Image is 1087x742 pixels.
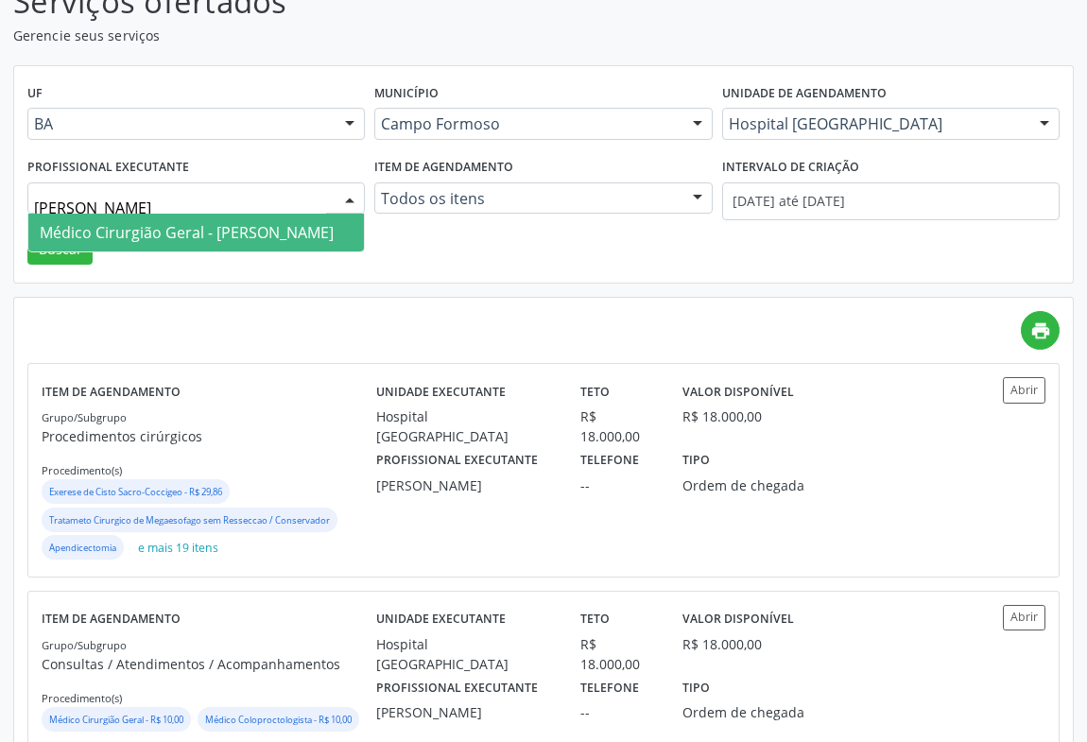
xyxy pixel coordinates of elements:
[682,377,794,406] label: Valor disponível
[42,638,127,652] small: Grupo/Subgrupo
[580,702,656,722] div: --
[682,674,710,703] label: Tipo
[42,463,122,477] small: Procedimento(s)
[42,654,376,674] p: Consultas / Atendimentos / Acompanhamentos
[42,691,122,705] small: Procedimento(s)
[376,446,538,475] label: Profissional executante
[13,26,755,45] p: Gerencie seus serviços
[580,446,639,475] label: Telefone
[376,406,554,446] div: Hospital [GEOGRAPHIC_DATA]
[42,426,376,446] p: Procedimentos cirúrgicos
[42,377,181,406] label: Item de agendamento
[1003,377,1045,403] button: Abrir
[381,189,673,208] span: Todos os itens
[580,475,656,495] div: --
[1021,311,1060,350] a: print
[381,114,673,133] span: Campo Formoso
[580,406,656,446] div: R$ 18.000,00
[580,605,610,634] label: Teto
[376,605,506,634] label: Unidade executante
[27,79,43,109] label: UF
[49,514,330,526] small: Tratameto Cirurgico de Megaesofago sem Resseccao / Conservador
[34,189,326,227] input: Selecione um profissional
[729,114,1021,133] span: Hospital [GEOGRAPHIC_DATA]
[722,153,859,182] label: Intervalo de criação
[27,153,189,182] label: Profissional executante
[40,222,334,243] span: Médico Cirurgião Geral - [PERSON_NAME]
[376,634,554,674] div: Hospital [GEOGRAPHIC_DATA]
[49,486,222,498] small: Exerese de Cisto Sacro-Coccigeo - R$ 29,86
[1003,605,1045,630] button: Abrir
[376,377,506,406] label: Unidade executante
[682,475,809,495] div: Ordem de chegada
[376,475,554,495] div: [PERSON_NAME]
[722,182,1060,220] input: Selecione um intervalo
[682,406,762,426] div: R$ 18.000,00
[42,410,127,424] small: Grupo/Subgrupo
[42,605,181,634] label: Item de agendamento
[1030,320,1051,341] i: print
[580,377,610,406] label: Teto
[722,79,887,109] label: Unidade de agendamento
[34,114,326,133] span: BA
[205,714,352,726] small: Médico Coloproctologista - R$ 10,00
[374,153,513,182] label: Item de agendamento
[682,634,762,654] div: R$ 18.000,00
[580,674,639,703] label: Telefone
[682,605,794,634] label: Valor disponível
[682,446,710,475] label: Tipo
[376,674,538,703] label: Profissional executante
[374,79,439,109] label: Município
[49,714,183,726] small: Médico Cirurgião Geral - R$ 10,00
[49,542,116,554] small: Apendicectomia
[580,634,656,674] div: R$ 18.000,00
[130,535,226,561] button: e mais 19 itens
[682,702,809,722] div: Ordem de chegada
[376,702,554,722] div: [PERSON_NAME]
